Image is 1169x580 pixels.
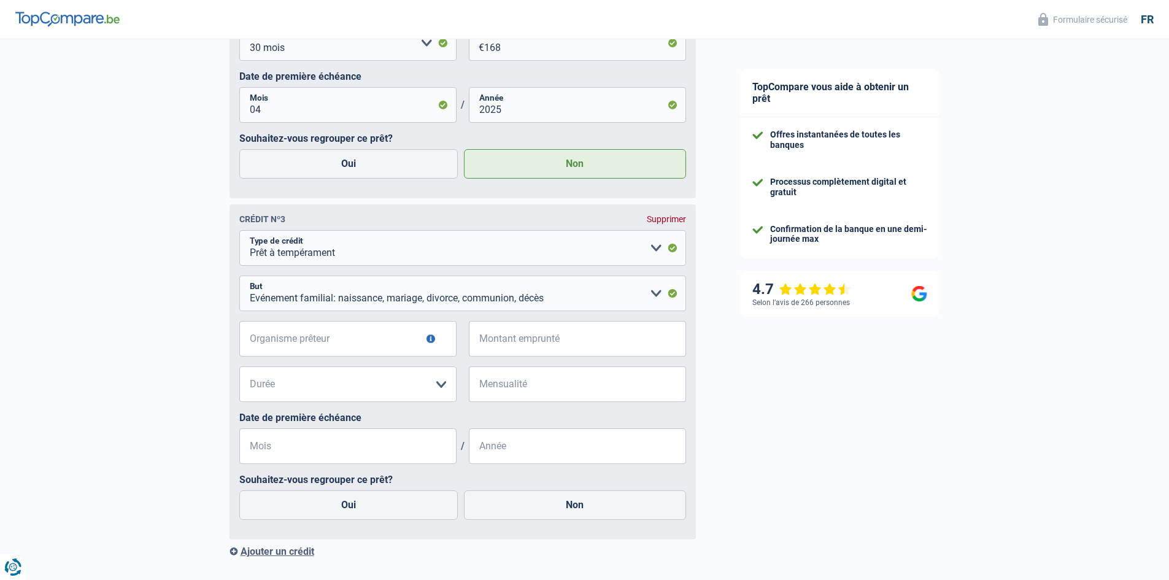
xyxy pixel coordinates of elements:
[770,177,927,198] div: Processus complètement digital et gratuit
[469,428,686,464] input: AAAA
[239,428,457,464] input: MM
[469,321,484,357] span: €
[239,87,457,123] input: MM
[464,149,686,179] label: Non
[239,71,686,82] label: Date de première échéance
[15,12,120,26] img: TopCompare Logo
[770,224,927,245] div: Confirmation de la banque en une demi-journée max
[469,25,484,61] span: €
[740,69,939,117] div: TopCompare vous aide à obtenir un prêt
[469,87,686,123] input: AAAA
[239,214,285,224] div: Crédit nº3
[1141,13,1154,26] div: fr
[464,490,686,520] label: Non
[457,440,469,452] span: /
[239,412,686,423] label: Date de première échéance
[1031,9,1135,29] button: Formulaire sécurisé
[770,130,927,150] div: Offres instantanées de toutes les banques
[457,99,469,110] span: /
[239,149,458,179] label: Oui
[239,133,686,144] label: Souhaitez-vous regrouper ce prêt?
[469,366,484,402] span: €
[752,298,850,307] div: Selon l’avis de 266 personnes
[752,280,851,298] div: 4.7
[239,490,458,520] label: Oui
[239,474,686,485] label: Souhaitez-vous regrouper ce prêt?
[647,214,686,224] div: Supprimer
[230,546,696,557] div: Ajouter un crédit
